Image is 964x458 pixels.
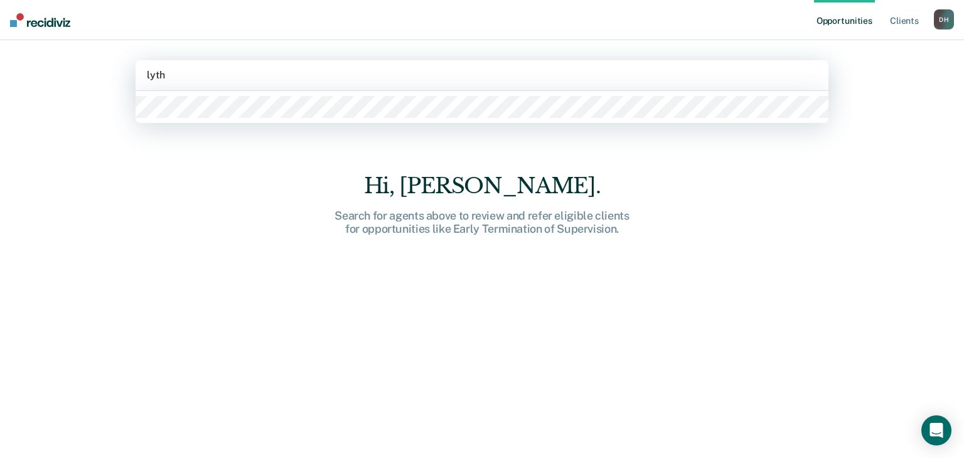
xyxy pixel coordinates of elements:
[921,415,951,445] div: Open Intercom Messenger
[281,209,683,236] div: Search for agents above to review and refer eligible clients for opportunities like Early Termina...
[934,9,954,29] button: DH
[10,13,70,27] img: Recidiviz
[934,9,954,29] div: D H
[281,173,683,199] div: Hi, [PERSON_NAME].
